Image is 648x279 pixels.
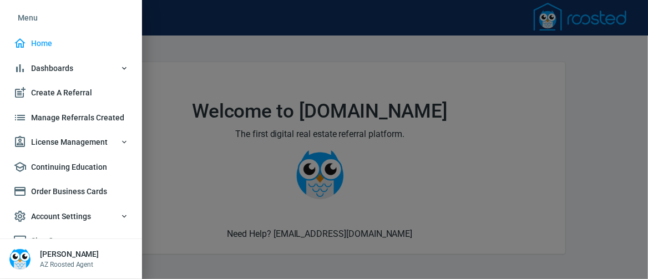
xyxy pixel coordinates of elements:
button: Dashboards [9,56,133,81]
span: Sign Out [13,234,129,248]
iframe: Chat [601,229,640,271]
a: Manage Referrals Created [9,105,133,130]
a: Order Business Cards [9,179,133,204]
img: Person [9,248,31,270]
a: Home [9,31,133,56]
span: Create A Referral [13,86,129,100]
span: Order Business Cards [13,185,129,199]
li: Menu [9,4,133,31]
a: Continuing Education [9,155,133,180]
span: Home [13,37,129,50]
span: Continuing Education [13,160,129,174]
span: Dashboards [13,62,129,75]
span: License Management [13,135,129,149]
button: License Management [9,130,133,155]
p: AZ Roosted Agent [40,260,99,270]
a: Sign Out [9,229,133,253]
button: Account Settings [9,204,133,229]
a: Create A Referral [9,80,133,105]
span: Account Settings [13,210,129,224]
h6: [PERSON_NAME] [40,248,99,260]
span: Manage Referrals Created [13,111,129,125]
